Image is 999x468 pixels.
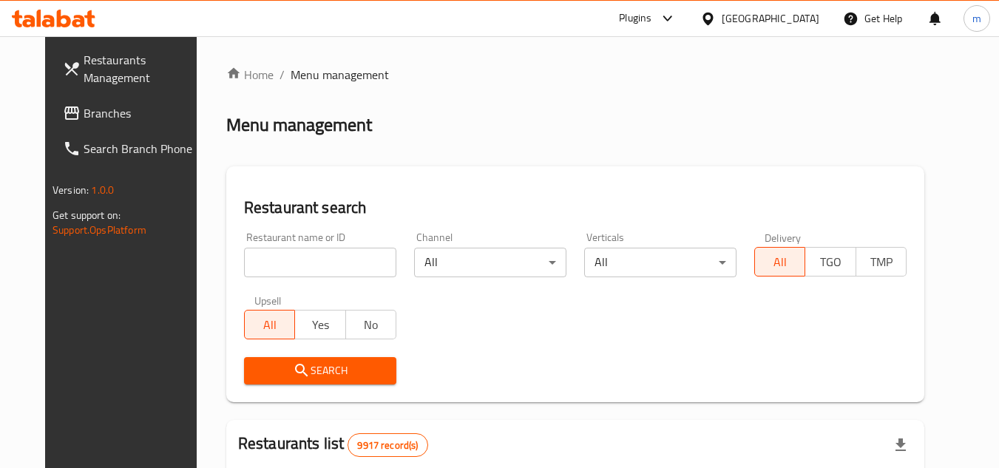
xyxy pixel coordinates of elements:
div: Plugins [619,10,651,27]
span: Branches [84,104,200,122]
li: / [280,66,285,84]
span: Restaurants Management [84,51,200,87]
span: m [972,10,981,27]
h2: Restaurant search [244,197,907,219]
button: Yes [294,310,345,339]
a: Support.OpsPlatform [53,220,146,240]
input: Search for restaurant name or ID.. [244,248,396,277]
span: 9917 record(s) [348,438,427,452]
h2: Restaurants list [238,433,428,457]
label: Upsell [254,295,282,305]
span: TGO [811,251,850,273]
span: All [761,251,799,273]
div: All [414,248,566,277]
label: Delivery [765,232,802,243]
button: TGO [805,247,856,277]
span: 1.0.0 [91,180,114,200]
span: Version: [53,180,89,200]
span: All [251,314,289,336]
div: Total records count [348,433,427,457]
button: TMP [856,247,907,277]
span: Search [256,362,385,380]
span: TMP [862,251,901,273]
button: Search [244,357,396,384]
span: Get support on: [53,206,121,225]
button: No [345,310,396,339]
div: [GEOGRAPHIC_DATA] [722,10,819,27]
span: Yes [301,314,339,336]
h2: Menu management [226,113,372,137]
a: Restaurants Management [51,42,212,95]
button: All [244,310,295,339]
a: Branches [51,95,212,131]
div: Export file [883,427,918,463]
nav: breadcrumb [226,66,924,84]
span: Menu management [291,66,389,84]
span: Search Branch Phone [84,140,200,157]
a: Search Branch Phone [51,131,212,166]
div: All [584,248,736,277]
button: All [754,247,805,277]
span: No [352,314,390,336]
a: Home [226,66,274,84]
